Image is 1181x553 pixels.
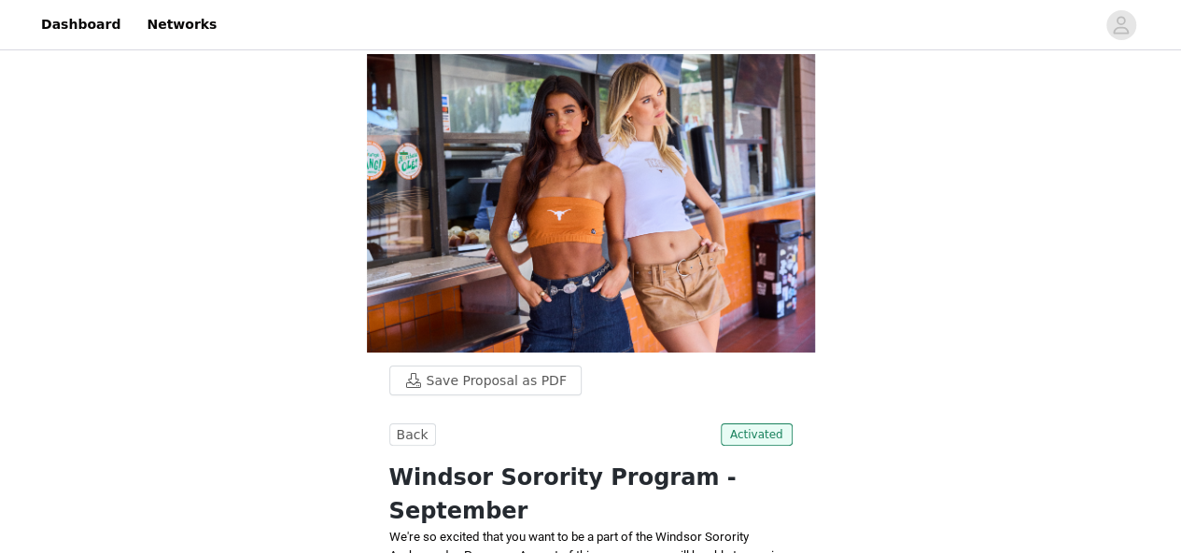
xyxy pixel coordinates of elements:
div: avatar [1112,10,1130,40]
a: Networks [135,4,228,46]
h1: Windsor Sorority Program - September [389,461,793,528]
img: campaign image [367,54,815,353]
button: Save Proposal as PDF [389,366,582,395]
a: Dashboard [30,4,132,46]
span: Activated [721,423,793,446]
button: Back [389,423,436,446]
